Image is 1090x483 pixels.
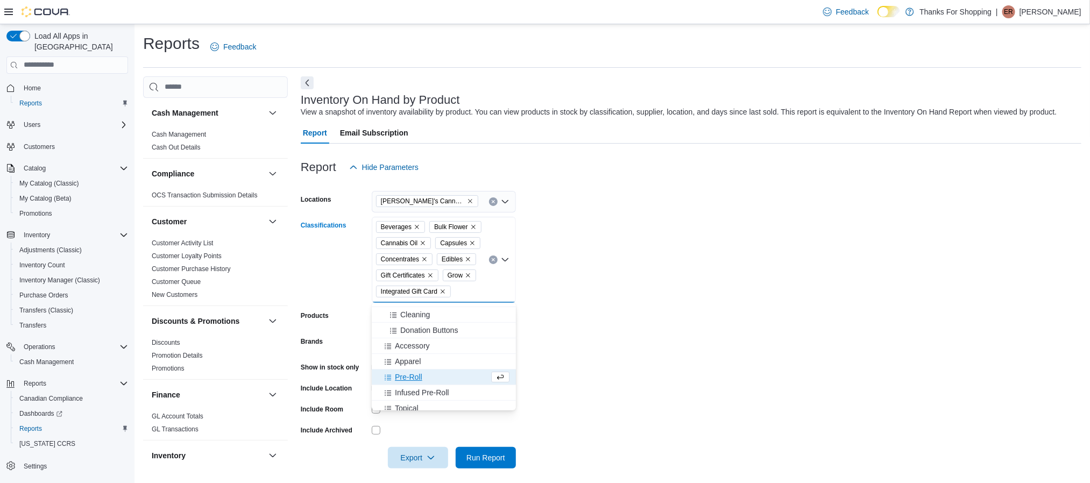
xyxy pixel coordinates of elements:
button: Open list of options [501,197,509,206]
span: My Catalog (Beta) [19,194,72,203]
button: Cash Management [266,106,279,119]
span: Apparel [395,356,421,367]
a: Customer Purchase History [152,265,231,273]
button: Reports [19,377,51,390]
span: Promotion Details [152,351,203,360]
span: Canadian Compliance [15,392,128,405]
button: Donation Buttons [372,323,516,338]
button: Finance [266,388,279,401]
button: Users [2,117,132,132]
span: Operations [19,340,128,353]
button: Compliance [266,167,279,180]
a: Canadian Compliance [15,392,87,405]
button: Topical [372,401,516,416]
span: Feedback [836,6,869,17]
span: Concentrates [381,254,419,265]
span: Adjustments (Classic) [15,244,128,257]
span: Catalog [24,164,46,173]
span: Dashboards [15,407,128,420]
button: Home [2,80,132,96]
span: Capsules [440,238,467,248]
span: Accessory [395,340,430,351]
div: Eden Roy [1002,5,1015,18]
span: Cannabis Oil [381,238,418,248]
span: Donation Buttons [400,325,458,336]
label: Locations [301,195,331,204]
div: Compliance [143,189,288,206]
span: Promotions [19,209,52,218]
button: Compliance [152,168,264,179]
span: Reports [19,424,42,433]
span: [US_STATE] CCRS [19,439,75,448]
span: Beverages [376,221,425,233]
p: [PERSON_NAME] [1020,5,1081,18]
a: Promotions [15,207,56,220]
a: Customers [19,140,59,153]
button: Discounts & Promotions [266,315,279,328]
span: Inventory Manager (Classic) [19,276,100,285]
span: Customer Queue [152,278,201,286]
h3: Inventory [152,450,186,461]
span: ER [1004,5,1014,18]
a: OCS Transaction Submission Details [152,191,258,199]
span: Reports [15,97,128,110]
a: Customer Loyalty Points [152,252,222,260]
input: Dark Mode [877,6,900,17]
span: Cash Management [19,358,74,366]
button: Catalog [19,162,50,175]
span: Customers [19,140,128,153]
button: My Catalog (Beta) [11,191,132,206]
a: Inventory Manager (Classic) [15,274,104,287]
span: Email Subscription [340,122,408,144]
span: Catalog [19,162,128,175]
span: Beverages [381,222,412,232]
span: Dashboards [19,409,62,418]
div: Customer [143,237,288,306]
a: Transfers (Classic) [15,304,77,317]
span: Users [24,120,40,129]
a: New Customers [152,291,197,299]
h3: Cash Management [152,108,218,118]
button: Transfers [11,318,132,333]
a: Discounts [152,339,180,346]
button: Remove Beverages from selection in this group [414,224,420,230]
p: Thanks For Shopping [919,5,992,18]
span: Purchase Orders [15,289,128,302]
button: Transfers (Classic) [11,303,132,318]
span: Discounts [152,338,180,347]
button: Promotions [11,206,132,221]
a: Customer Activity List [152,239,214,247]
p: | [996,5,998,18]
span: Reports [24,379,46,388]
button: Reports [11,96,132,111]
label: Brands [301,337,323,346]
span: Reports [15,422,128,435]
span: [PERSON_NAME]'s Cannabis [381,196,465,207]
span: Load All Apps in [GEOGRAPHIC_DATA] [30,31,128,52]
button: Next [301,76,314,89]
h3: Compliance [152,168,194,179]
button: Clear input [489,255,498,264]
span: Grow [443,269,477,281]
span: Grow [448,270,463,281]
label: Classifications [301,221,346,230]
span: Bulk Flower [429,221,482,233]
label: Products [301,311,329,320]
button: Customer [266,215,279,228]
a: Promotion Details [152,352,203,359]
a: Purchase Orders [15,289,73,302]
button: [US_STATE] CCRS [11,436,132,451]
button: Remove Concentrates from selection in this group [421,256,428,262]
div: Discounts & Promotions [143,336,288,379]
span: Feedback [223,41,256,52]
a: My Catalog (Classic) [15,177,83,190]
button: Close list of options [501,255,509,264]
h3: Report [301,161,336,174]
span: Cleaning [400,309,430,320]
a: Reports [15,422,46,435]
button: Cash Management [152,108,264,118]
